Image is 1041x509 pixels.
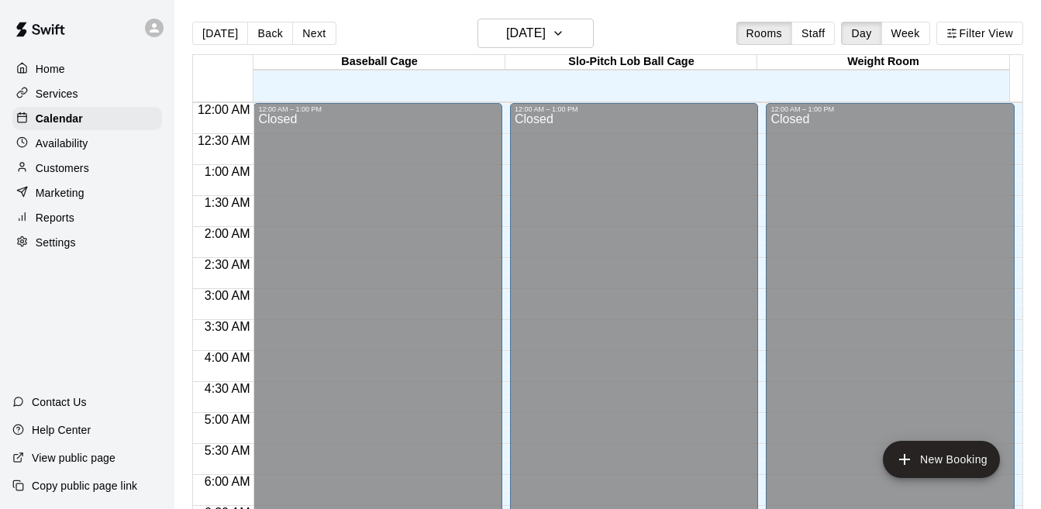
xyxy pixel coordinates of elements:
span: 6:00 AM [201,475,254,488]
div: 12:00 AM – 1:00 PM [770,105,1010,113]
p: Contact Us [32,394,87,410]
span: 3:30 AM [201,320,254,333]
a: Availability [12,132,162,155]
p: Copy public page link [32,478,137,494]
span: 3:00 AM [201,289,254,302]
span: 5:00 AM [201,413,254,426]
a: Services [12,82,162,105]
p: Reports [36,210,74,225]
div: Weight Room [757,55,1009,70]
a: Reports [12,206,162,229]
button: Staff [791,22,836,45]
span: 2:00 AM [201,227,254,240]
button: add [883,441,1000,478]
button: Back [247,22,293,45]
span: 4:00 AM [201,351,254,364]
button: Filter View [936,22,1023,45]
a: Marketing [12,181,162,205]
p: Help Center [32,422,91,438]
button: [DATE] [477,19,594,48]
p: Settings [36,235,76,250]
p: Services [36,86,78,101]
div: 12:00 AM – 1:00 PM [258,105,498,113]
p: View public page [32,450,115,466]
p: Availability [36,136,88,151]
div: 12:00 AM – 1:00 PM [515,105,754,113]
a: Calendar [12,107,162,130]
a: Home [12,57,162,81]
span: 1:30 AM [201,196,254,209]
button: [DATE] [192,22,248,45]
span: 5:30 AM [201,444,254,457]
button: Next [292,22,336,45]
a: Settings [12,231,162,254]
span: 1:00 AM [201,165,254,178]
a: Customers [12,156,162,180]
p: Home [36,61,65,77]
button: Rooms [736,22,792,45]
button: Week [881,22,930,45]
span: 4:30 AM [201,382,254,395]
span: 2:30 AM [201,258,254,271]
p: Calendar [36,111,83,126]
button: Day [841,22,881,45]
p: Marketing [36,185,84,201]
div: Slo-Pitch Lob Ball Cage [505,55,757,70]
span: 12:00 AM [194,103,254,116]
h6: [DATE] [506,22,546,44]
span: 12:30 AM [194,134,254,147]
div: Baseball Cage [253,55,505,70]
p: Customers [36,160,89,176]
